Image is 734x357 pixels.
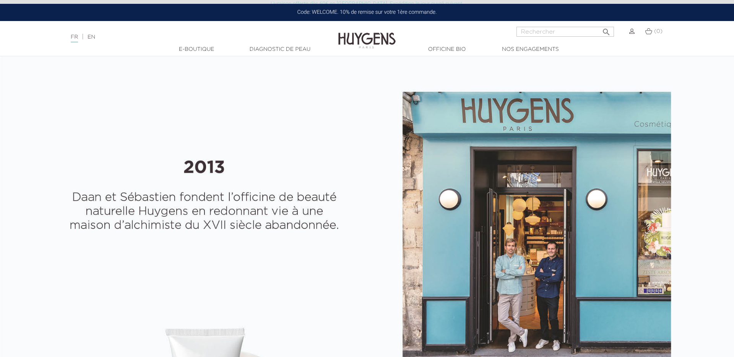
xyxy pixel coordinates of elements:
img: Huygens [338,20,396,50]
a: Diagnostic de peau [242,45,318,54]
button:  [599,24,613,35]
i:  [602,25,611,34]
a: E-Boutique [158,45,235,54]
span: (0) [654,29,663,34]
div: | [67,32,300,42]
a: EN [88,34,95,40]
a: Officine Bio [409,45,485,54]
input: Rechercher [516,27,614,37]
a: FR [71,34,78,42]
a: Nos engagements [492,45,568,54]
